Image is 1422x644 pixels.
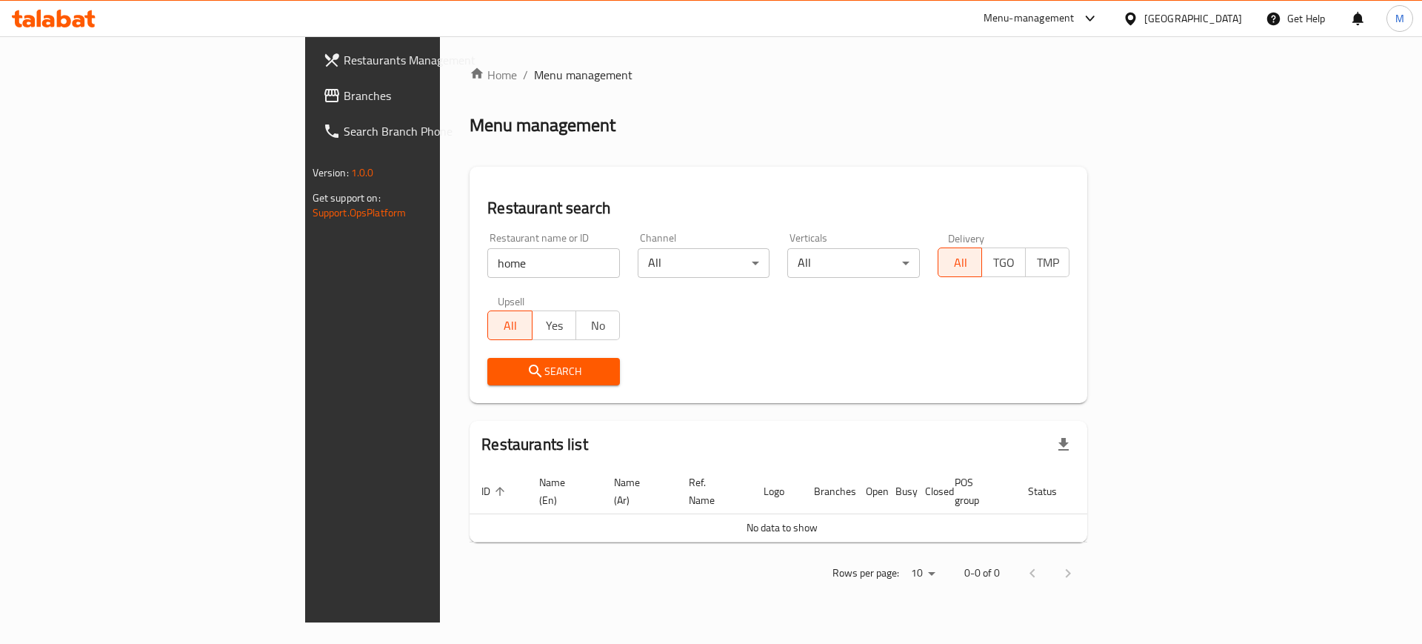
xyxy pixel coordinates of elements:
[802,469,854,514] th: Branches
[494,315,526,336] span: All
[487,358,620,385] button: Search
[481,482,510,500] span: ID
[955,474,998,509] span: POS group
[948,233,985,243] label: Delivery
[311,42,543,78] a: Restaurants Management
[481,434,587,456] h2: Restaurants list
[854,469,884,514] th: Open
[313,188,381,208] span: Get support on:
[470,113,615,137] h2: Menu management
[470,66,1087,84] nav: breadcrumb
[487,311,532,340] button: All
[498,296,525,306] label: Upsell
[689,474,734,509] span: Ref. Name
[905,562,941,585] div: Rows per page:
[832,564,899,582] p: Rows per page:
[1028,482,1076,500] span: Status
[944,252,976,273] span: All
[638,248,770,278] div: All
[1025,248,1069,277] button: TMP
[614,474,659,509] span: Name (Ar)
[1046,427,1081,462] div: Export file
[747,518,818,537] span: No data to show
[964,564,1000,582] p: 0-0 of 0
[311,113,543,149] a: Search Branch Phone
[1032,252,1064,273] span: TMP
[470,469,1145,542] table: enhanced table
[487,248,620,278] input: Search for restaurant name or ID..
[344,51,531,69] span: Restaurants Management
[344,122,531,140] span: Search Branch Phone
[938,248,982,277] button: All
[311,78,543,113] a: Branches
[313,163,349,182] span: Version:
[884,469,913,514] th: Busy
[752,469,802,514] th: Logo
[582,315,614,336] span: No
[487,197,1069,219] h2: Restaurant search
[913,469,943,514] th: Closed
[499,362,608,381] span: Search
[984,10,1075,27] div: Menu-management
[538,315,570,336] span: Yes
[313,203,407,222] a: Support.OpsPlatform
[787,248,920,278] div: All
[981,248,1026,277] button: TGO
[534,66,632,84] span: Menu management
[1144,10,1242,27] div: [GEOGRAPHIC_DATA]
[988,252,1020,273] span: TGO
[351,163,374,182] span: 1.0.0
[532,311,576,340] button: Yes
[575,311,620,340] button: No
[344,87,531,104] span: Branches
[1395,10,1404,27] span: M
[539,474,584,509] span: Name (En)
